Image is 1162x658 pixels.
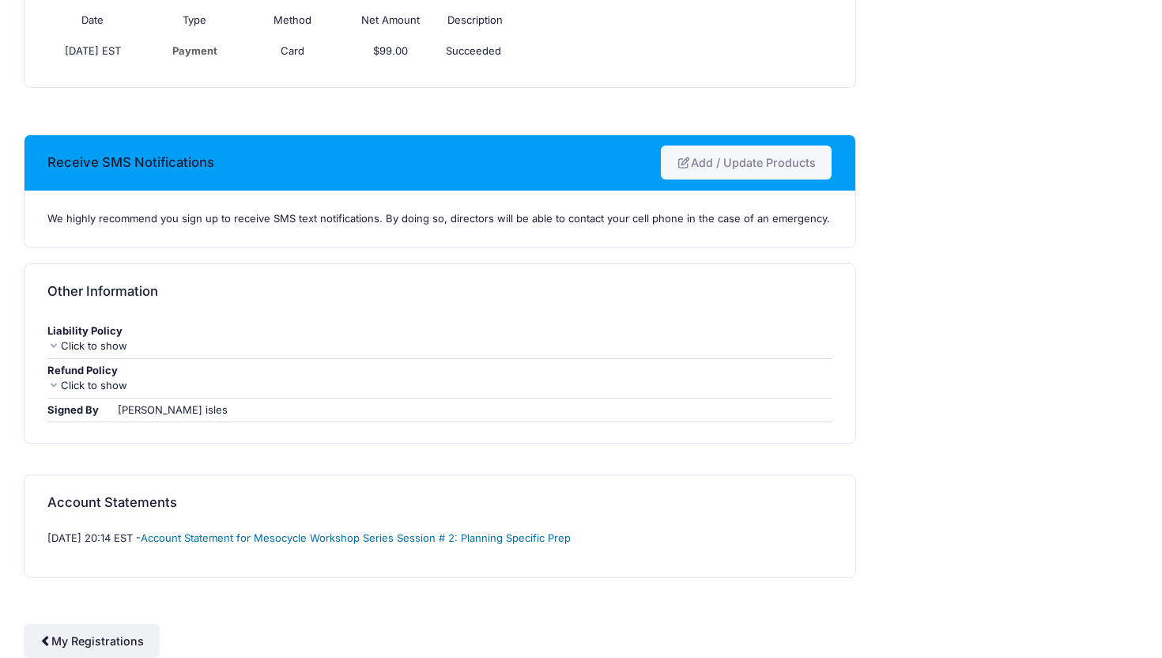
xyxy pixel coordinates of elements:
h3: Receive SMS Notifications [47,140,214,185]
td: Succeeded [440,36,734,66]
div: Refund Policy [47,363,832,379]
th: Method [243,5,341,36]
td: [DATE] EST [47,36,145,66]
h4: Other Information [47,269,158,314]
a: My Registrations [24,624,160,658]
div: Click to show [47,378,832,394]
th: Type [145,5,243,36]
th: Net Amount [341,5,440,36]
h4: Account Statements [47,481,177,526]
td: Payment [145,36,243,66]
p: [DATE] 20:14 EST - [47,531,832,546]
div: [PERSON_NAME] isles [118,403,228,418]
a: Account Statement for Mesocycle Workshop Series Session # 2: Planning Specific Prep [141,531,571,544]
div: Click to show [47,338,832,354]
td: $99.00 [341,36,440,66]
div: We highly recommend you sign up to receive SMS text notifications. By doing so, directors will be... [47,211,832,227]
td: Card [243,36,341,66]
div: Liability Policy [47,323,832,339]
th: Description [440,5,734,36]
div: Signed By [47,403,115,418]
th: Date [47,5,145,36]
a: Add / Update Products [661,146,832,180]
